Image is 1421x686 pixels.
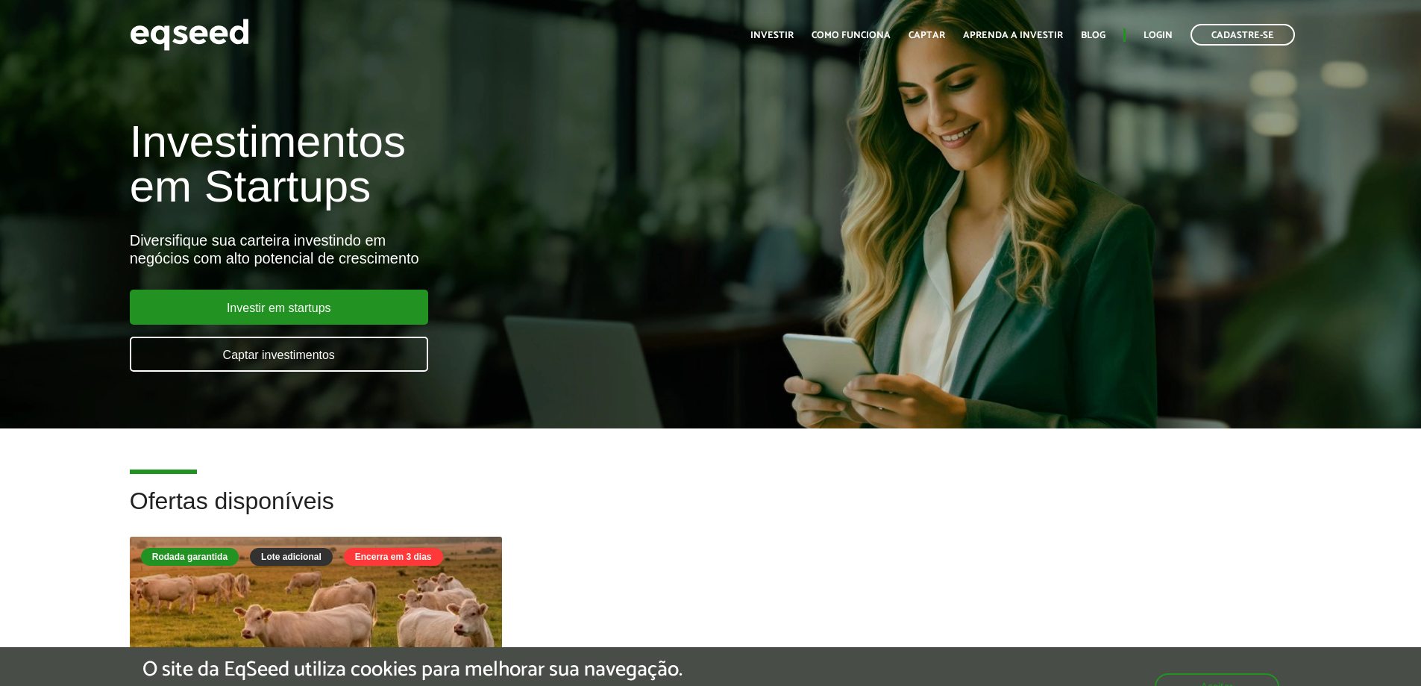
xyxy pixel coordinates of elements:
[130,337,428,372] a: Captar investimentos
[812,31,891,40] a: Como funciona
[130,15,249,54] img: EqSeed
[1081,31,1105,40] a: Blog
[909,31,945,40] a: Captar
[142,658,683,682] h5: O site da EqSeed utiliza cookies para melhorar sua navegação.
[130,119,818,209] h1: Investimentos em Startups
[130,488,1292,537] h2: Ofertas disponíveis
[750,31,794,40] a: Investir
[130,290,428,325] a: Investir em startups
[344,548,443,566] div: Encerra em 3 dias
[1144,31,1173,40] a: Login
[130,231,818,267] div: Diversifique sua carteira investindo em negócios com alto potencial de crescimento
[141,548,239,566] div: Rodada garantida
[1191,24,1295,46] a: Cadastre-se
[250,548,333,566] div: Lote adicional
[963,31,1063,40] a: Aprenda a investir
